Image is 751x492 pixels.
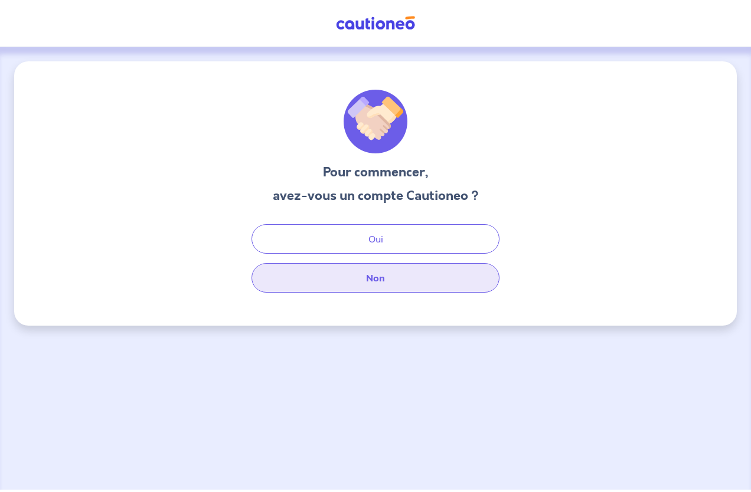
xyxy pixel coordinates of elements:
img: Cautioneo [331,16,420,31]
button: Non [252,263,499,293]
img: illu_welcome.svg [344,90,407,153]
h3: Pour commencer, [273,163,479,182]
button: Oui [252,224,499,254]
h3: avez-vous un compte Cautioneo ? [273,186,479,205]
